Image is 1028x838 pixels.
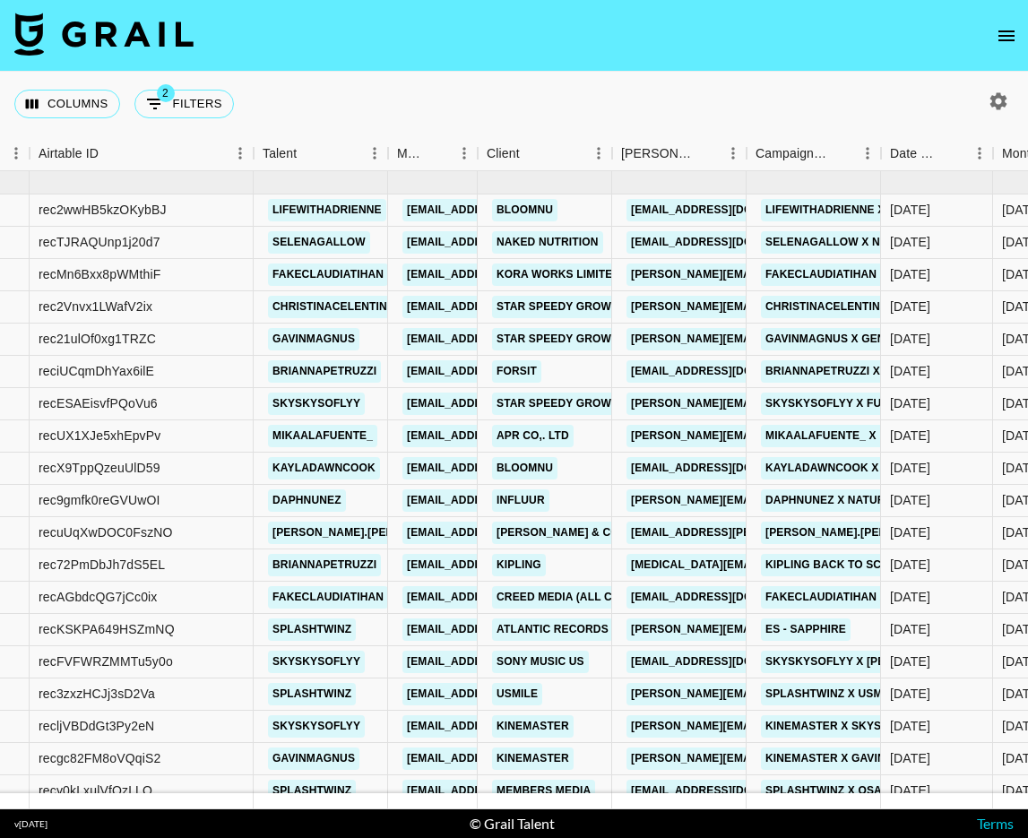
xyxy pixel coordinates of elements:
[492,263,625,286] a: KORA WORKS LIMITED
[890,265,930,283] div: 6/25/2025
[492,554,546,576] a: Kipling
[626,554,920,576] a: [MEDICAL_DATA][EMAIL_ADDRESS][DOMAIN_NAME]
[402,683,603,705] a: [EMAIL_ADDRESS][DOMAIN_NAME]
[626,393,919,415] a: [PERSON_NAME][EMAIL_ADDRESS][DOMAIN_NAME]
[761,296,971,318] a: Christinacelentino X Full Shine
[388,136,478,171] div: Manager
[761,328,914,350] a: Gavinmagnus X Gensmo
[157,84,175,102] span: 2
[361,140,388,167] button: Menu
[254,136,388,171] div: Talent
[268,328,359,350] a: gavinmagnus
[492,618,613,641] a: Atlantic Records
[626,522,919,544] a: [EMAIL_ADDRESS][PERSON_NAME][DOMAIN_NAME]
[268,263,388,286] a: fakeclaudiatihan
[426,141,451,166] button: Sort
[585,140,612,167] button: Menu
[402,618,603,641] a: [EMAIL_ADDRESS][DOMAIN_NAME]
[626,360,827,383] a: [EMAIL_ADDRESS][DOMAIN_NAME]
[626,328,919,350] a: [PERSON_NAME][EMAIL_ADDRESS][DOMAIN_NAME]
[402,522,603,544] a: [EMAIL_ADDRESS][DOMAIN_NAME]
[268,651,365,673] a: skyskysoflyy
[854,140,881,167] button: Menu
[761,618,851,641] a: ES - Sapphire
[134,90,234,118] button: Show filters
[626,780,827,802] a: [EMAIL_ADDRESS][DOMAIN_NAME]
[720,140,747,167] button: Menu
[402,747,603,770] a: [EMAIL_ADDRESS][DOMAIN_NAME]
[890,652,930,670] div: 7/2/2025
[761,425,942,447] a: Mikaalafuente_ X Medicube
[402,586,603,609] a: [EMAIL_ADDRESS][DOMAIN_NAME]
[268,360,381,383] a: briannapetruzzi
[492,683,542,705] a: Usmile
[397,136,426,171] div: Manager
[890,749,930,767] div: 7/3/2025
[761,651,1026,673] a: Skyskysoflyy X [PERSON_NAME] 'The Sofa'
[492,747,574,770] a: KineMaster
[268,393,365,415] a: skyskysoflyy
[39,491,160,509] div: rec9gmfk0reGVUwOI
[977,815,1014,832] a: Terms
[890,394,930,412] div: 6/29/2025
[890,459,930,477] div: 6/24/2025
[263,136,297,171] div: Talent
[890,362,930,380] div: 6/13/2025
[14,818,48,830] div: v [DATE]
[612,136,747,171] div: Booker
[626,457,827,479] a: [EMAIL_ADDRESS][DOMAIN_NAME]
[941,141,966,166] button: Sort
[3,140,30,167] button: Menu
[478,136,612,171] div: Client
[402,425,603,447] a: [EMAIL_ADDRESS][DOMAIN_NAME]
[39,620,175,638] div: recKSKPA649HSZmNQ
[761,683,904,705] a: Splashtwinz X Usmile
[626,618,1011,641] a: [PERSON_NAME][EMAIL_ADDRESS][PERSON_NAME][DOMAIN_NAME]
[492,522,648,544] a: [PERSON_NAME] & Co LLC
[39,588,157,606] div: recAGbdcQG7jCc0ix
[268,780,356,802] a: splashtwinz
[626,747,1011,770] a: [PERSON_NAME][EMAIL_ADDRESS][PERSON_NAME][DOMAIN_NAME]
[39,201,167,219] div: rec2wwHB5kzOKybBJ
[39,427,160,445] div: recUX1XJe5xhEpvPv
[756,136,829,171] div: Campaign (Type)
[881,136,993,171] div: Date Created
[492,360,541,383] a: Forsit
[761,231,979,254] a: Selenagallow X Naked Nutrition
[451,140,478,167] button: Menu
[761,715,944,738] a: Kinemaster X Skyskysoflyy
[268,489,346,512] a: daphnunez
[39,556,165,574] div: rec72PmDbJh7dS5EL
[492,296,696,318] a: Star Speedy Growth HK Limited
[761,199,997,221] a: Lifewithadrienne X Bloom Prime Day
[492,393,696,415] a: Star Speedy Growth HK Limited
[626,425,919,447] a: [PERSON_NAME][EMAIL_ADDRESS][DOMAIN_NAME]
[626,199,827,221] a: [EMAIL_ADDRESS][DOMAIN_NAME]
[402,554,603,576] a: [EMAIL_ADDRESS][DOMAIN_NAME]
[492,457,557,479] a: Bloomnu
[268,199,386,221] a: lifewithadrienne
[890,233,930,251] div: 6/13/2025
[890,782,930,799] div: 7/15/2025
[626,683,919,705] a: [PERSON_NAME][EMAIL_ADDRESS][DOMAIN_NAME]
[39,330,156,348] div: rec21ulOf0xg1TRZC
[890,330,930,348] div: 6/22/2025
[890,523,930,541] div: 6/30/2025
[402,231,603,254] a: [EMAIL_ADDRESS][DOMAIN_NAME]
[626,296,919,318] a: [PERSON_NAME][EMAIL_ADDRESS][DOMAIN_NAME]
[402,780,603,802] a: [EMAIL_ADDRESS][DOMAIN_NAME]
[402,651,603,673] a: [EMAIL_ADDRESS][DOMAIN_NAME]
[39,717,154,735] div: recljVBDdGt3Py2eN
[761,489,897,512] a: Daphnunez X Natura
[626,651,827,673] a: [EMAIL_ADDRESS][DOMAIN_NAME]
[268,296,400,318] a: christinacelentino
[402,296,603,318] a: [EMAIL_ADDRESS][DOMAIN_NAME]
[268,715,365,738] a: skyskysoflyy
[402,393,603,415] a: [EMAIL_ADDRESS][DOMAIN_NAME]
[268,457,380,479] a: kayladawncook
[99,141,124,166] button: Sort
[695,141,720,166] button: Sort
[621,136,695,171] div: [PERSON_NAME]
[268,618,356,641] a: splashtwinz
[492,328,696,350] a: Star Speedy Growth HK Limited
